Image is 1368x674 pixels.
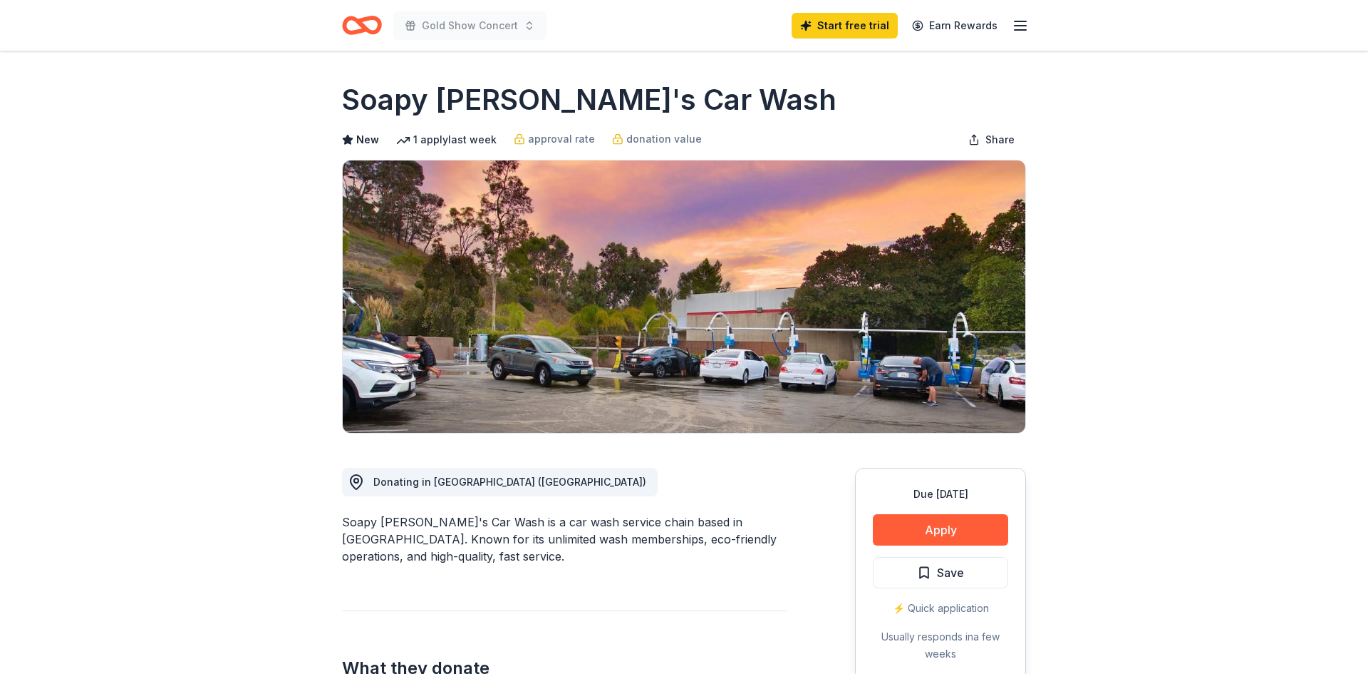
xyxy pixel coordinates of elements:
a: approval rate [514,131,595,148]
a: Earn Rewards [903,13,1006,39]
span: donation value [626,131,702,148]
span: Gold Show Concert [422,17,518,34]
span: approval rate [528,131,595,148]
span: New [356,131,379,148]
div: Due [DATE] [873,486,1008,503]
button: Save [873,557,1008,588]
span: Save [937,563,964,582]
h1: Soapy [PERSON_NAME]'s Car Wash [342,80,836,120]
a: Start free trial [792,13,898,39]
div: ⚡️ Quick application [873,600,1008,617]
button: Share [957,126,1026,154]
span: Donating in [GEOGRAPHIC_DATA] ([GEOGRAPHIC_DATA]) [373,476,646,488]
button: Apply [873,514,1008,546]
a: Home [342,9,382,42]
div: Usually responds in a few weeks [873,628,1008,663]
div: 1 apply last week [396,131,497,148]
div: Soapy [PERSON_NAME]'s Car Wash is a car wash service chain based in [GEOGRAPHIC_DATA]. Known for ... [342,514,787,565]
a: donation value [612,131,702,148]
span: Share [985,131,1015,148]
button: Gold Show Concert [393,11,546,40]
img: Image for Soapy Joe's Car Wash [343,160,1025,433]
